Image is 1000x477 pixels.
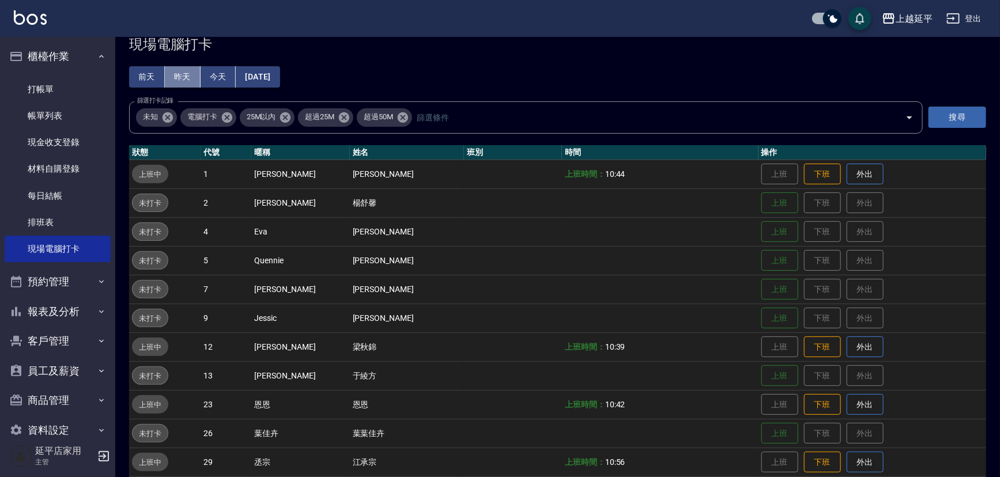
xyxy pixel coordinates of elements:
[5,156,111,182] a: 材料自購登錄
[562,145,759,160] th: 時間
[464,145,562,160] th: 班別
[132,341,168,353] span: 上班中
[605,169,625,179] span: 10:44
[761,221,798,243] button: 上班
[298,111,341,123] span: 超過25M
[357,108,412,127] div: 超過50M
[5,326,111,356] button: 客戶管理
[180,108,236,127] div: 電腦打卡
[565,342,605,351] b: 上班時間：
[133,370,168,382] span: 未打卡
[804,394,841,415] button: 下班
[251,160,349,188] td: [PERSON_NAME]
[5,76,111,103] a: 打帳單
[5,129,111,156] a: 現金收支登錄
[133,255,168,267] span: 未打卡
[132,399,168,411] span: 上班中
[201,419,251,448] td: 26
[350,275,464,304] td: [PERSON_NAME]
[350,448,464,476] td: 江承宗
[251,275,349,304] td: [PERSON_NAME]
[605,342,625,351] span: 10:39
[357,111,400,123] span: 超過50M
[350,217,464,246] td: [PERSON_NAME]
[605,400,625,409] span: 10:42
[847,452,884,473] button: 外出
[251,217,349,246] td: Eva
[5,236,111,262] a: 現場電腦打卡
[14,10,47,25] img: Logo
[761,308,798,329] button: 上班
[251,361,349,390] td: [PERSON_NAME]
[5,385,111,415] button: 商品管理
[350,304,464,332] td: [PERSON_NAME]
[847,336,884,358] button: 外出
[201,145,251,160] th: 代號
[5,297,111,327] button: 報表及分析
[236,66,280,88] button: [DATE]
[350,246,464,275] td: [PERSON_NAME]
[133,197,168,209] span: 未打卡
[251,145,349,160] th: 暱稱
[5,415,111,445] button: 資料設定
[35,457,94,467] p: 主管
[759,145,986,160] th: 操作
[896,12,933,26] div: 上越延平
[350,419,464,448] td: 葉葉佳卉
[5,41,111,71] button: 櫃檯作業
[35,445,94,457] h5: 延平店家用
[201,188,251,217] td: 2
[9,445,32,468] img: Person
[133,427,168,440] span: 未打卡
[133,226,168,238] span: 未打卡
[133,312,168,324] span: 未打卡
[201,275,251,304] td: 7
[5,103,111,129] a: 帳單列表
[5,183,111,209] a: 每日結帳
[201,304,251,332] td: 9
[129,36,986,52] h3: 現場電腦打卡
[900,108,919,127] button: Open
[847,164,884,185] button: 外出
[251,419,349,448] td: 葉佳卉
[5,267,111,297] button: 預約管理
[804,336,841,358] button: 下班
[201,66,236,88] button: 今天
[350,361,464,390] td: 于綾方
[251,332,349,361] td: [PERSON_NAME]
[165,66,201,88] button: 昨天
[136,111,165,123] span: 未知
[877,7,937,31] button: 上越延平
[137,96,173,105] label: 篩選打卡記錄
[251,390,349,419] td: 恩恩
[133,283,168,296] span: 未打卡
[132,456,168,468] span: 上班中
[929,107,986,128] button: 搜尋
[761,365,798,387] button: 上班
[414,107,885,127] input: 篩選條件
[761,279,798,300] button: 上班
[251,304,349,332] td: Jessic
[605,457,625,467] span: 10:56
[251,246,349,275] td: Quennie
[132,168,168,180] span: 上班中
[565,400,605,409] b: 上班時間：
[761,192,798,214] button: 上班
[240,108,295,127] div: 25M以內
[136,108,177,127] div: 未知
[201,390,251,419] td: 23
[129,66,165,88] button: 前天
[350,188,464,217] td: 楊舒馨
[942,8,986,29] button: 登出
[565,457,605,467] b: 上班時間：
[761,423,798,444] button: 上班
[565,169,605,179] b: 上班時間：
[251,448,349,476] td: 丞宗
[350,160,464,188] td: [PERSON_NAME]
[201,246,251,275] td: 5
[804,452,841,473] button: 下班
[201,332,251,361] td: 12
[804,164,841,185] button: 下班
[201,160,251,188] td: 1
[240,111,283,123] span: 25M以內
